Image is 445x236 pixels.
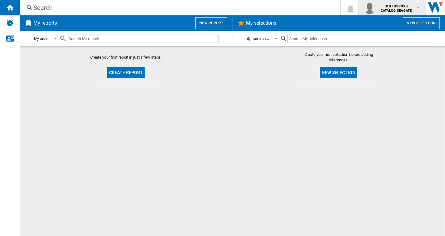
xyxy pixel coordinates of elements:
img: profile.jpg [363,2,376,14]
h2: My reports [32,17,58,29]
div: My order [34,36,49,41]
img: alerts-logo.svg [6,19,14,27]
h2: My selections [245,17,278,29]
button: Create report [107,67,145,78]
button: New selection [320,67,357,78]
button: New report [195,17,227,29]
span: tea taseska [381,3,412,9]
input: Search My reports [67,35,219,43]
div: By name asc. [247,36,270,41]
button: New selection [403,17,440,29]
div: Search [33,3,324,12]
input: Search My selections [287,35,431,43]
span: Create your first selection before adding references. [295,52,382,63]
b: CATALOG SEAGATE [381,9,412,13]
span: Create your first report in just a few steps. [90,55,162,60]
